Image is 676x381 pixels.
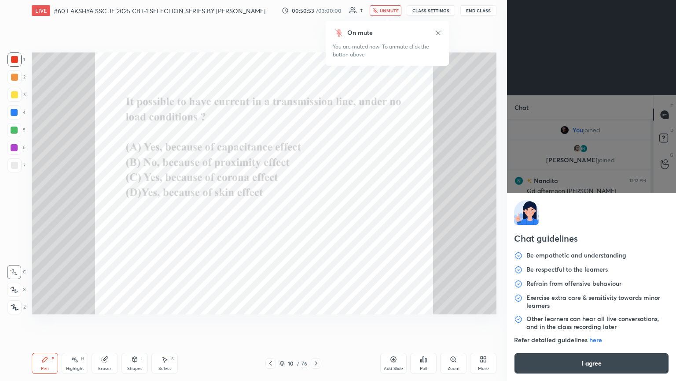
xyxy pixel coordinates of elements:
[407,5,455,16] button: CLASS SETTINGS
[7,283,26,297] div: X
[420,366,427,371] div: Poll
[7,141,26,155] div: 6
[514,336,669,344] p: Refer detailed guidelines
[7,123,26,137] div: 5
[7,52,25,67] div: 1
[41,366,49,371] div: Pen
[7,88,26,102] div: 3
[526,280,621,288] p: Refrain from offensive behaviour
[478,366,489,371] div: More
[380,7,399,14] span: unmute
[384,366,403,371] div: Add Slide
[460,5,496,16] button: End Class
[158,366,171,371] div: Select
[81,357,84,361] div: H
[98,366,111,371] div: Eraser
[287,361,295,366] div: 10
[7,105,26,120] div: 4
[54,7,265,15] h4: #60 LAKSHYA SSC JE 2025 CBT-1 SELECTION SERIES BY [PERSON_NAME]
[171,357,174,361] div: S
[526,251,626,260] p: Be empathetic and understanding
[127,366,142,371] div: Shapes
[370,5,401,16] button: unmute
[360,8,363,13] div: 7
[514,232,669,247] h2: Chat guidelines
[589,336,602,344] a: here
[526,315,669,331] p: Other learners can hear all live conversations, and in the class recording later
[526,294,669,310] p: Exercise extra care & sensitivity towards minor learners
[66,366,84,371] div: Highlight
[32,5,50,16] div: LIVE
[141,357,144,361] div: L
[7,300,26,314] div: Z
[448,366,459,371] div: Zoom
[51,357,54,361] div: P
[301,359,307,367] div: 76
[297,361,300,366] div: /
[333,43,442,59] div: You are muted now. To unmute click the button above
[526,265,608,274] p: Be respectful to the learners
[514,353,669,374] button: I agree
[7,158,26,172] div: 7
[347,28,373,37] div: On mute
[7,265,26,279] div: C
[7,70,26,84] div: 2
